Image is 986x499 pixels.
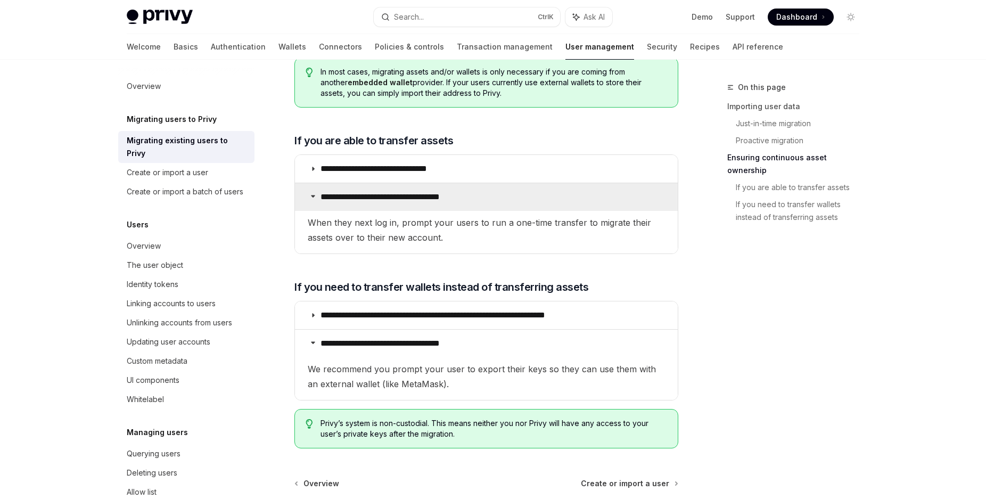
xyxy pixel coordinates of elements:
span: If you are able to transfer assets [294,133,453,148]
svg: Tip [306,68,313,77]
div: Allow list [127,486,157,498]
a: Linking accounts to users [118,294,254,313]
a: Basics [174,34,198,60]
a: If you are able to transfer assets [736,179,868,196]
a: Create or import a user [581,478,677,489]
a: Migrating existing users to Privy [118,131,254,163]
button: Search...CtrlK [374,7,560,27]
a: Support [726,12,755,22]
svg: Tip [306,419,313,429]
a: Create or import a user [118,163,254,182]
a: Whitelabel [118,390,254,409]
a: Welcome [127,34,161,60]
div: Create or import a batch of users [127,185,243,198]
div: Overview [127,240,161,252]
div: Create or import a user [127,166,208,179]
a: Recipes [690,34,720,60]
div: Overview [127,80,161,93]
a: Overview [118,77,254,96]
a: Wallets [278,34,306,60]
div: Whitelabel [127,393,164,406]
div: Linking accounts to users [127,297,216,310]
a: Create or import a batch of users [118,182,254,201]
span: If you need to transfer wallets instead of transferring assets [294,280,588,295]
span: We recommend you prompt your user to export their keys so they can use them with an external wall... [308,362,665,391]
a: Updating user accounts [118,332,254,351]
div: Unlinking accounts from users [127,316,232,329]
a: API reference [733,34,783,60]
a: Importing user data [727,98,868,115]
a: Security [647,34,677,60]
a: Just-in-time migration [736,115,868,132]
span: Create or import a user [581,478,669,489]
span: Privy’s system is non-custodial. This means neither you nor Privy will have any access to your us... [321,418,667,439]
a: Transaction management [457,34,553,60]
h5: Migrating users to Privy [127,113,217,126]
a: Dashboard [768,9,834,26]
div: The user object [127,259,183,272]
div: Deleting users [127,467,177,479]
span: In most cases, migrating assets and/or wallets is only necessary if you are coming from another p... [321,67,667,99]
a: Identity tokens [118,275,254,294]
span: Overview [303,478,339,489]
span: Ctrl K [538,13,554,21]
button: Toggle dark mode [842,9,859,26]
span: When they next log in, prompt your users to run a one-time transfer to migrate their assets over ... [308,215,665,245]
h5: Users [127,218,149,231]
span: Ask AI [584,12,605,22]
div: UI components [127,374,179,387]
div: Migrating existing users to Privy [127,134,248,160]
a: Authentication [211,34,266,60]
a: Policies & controls [375,34,444,60]
a: The user object [118,256,254,275]
a: UI components [118,371,254,390]
a: Querying users [118,444,254,463]
img: light logo [127,10,193,24]
a: Overview [295,478,339,489]
a: User management [565,34,634,60]
a: Deleting users [118,463,254,482]
a: Demo [692,12,713,22]
div: Updating user accounts [127,336,210,348]
a: Custom metadata [118,351,254,371]
a: If you need to transfer wallets instead of transferring assets [736,196,868,226]
a: Connectors [319,34,362,60]
div: Search... [394,11,424,23]
a: Overview [118,236,254,256]
div: Identity tokens [127,278,178,291]
strong: embedded wallet [348,78,413,87]
a: Ensuring continuous asset ownership [727,149,868,179]
div: Querying users [127,447,180,460]
span: On this page [738,81,786,94]
button: Ask AI [565,7,612,27]
span: Dashboard [776,12,817,22]
h5: Managing users [127,426,188,439]
a: Unlinking accounts from users [118,313,254,332]
div: Custom metadata [127,355,187,367]
a: Proactive migration [736,132,868,149]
